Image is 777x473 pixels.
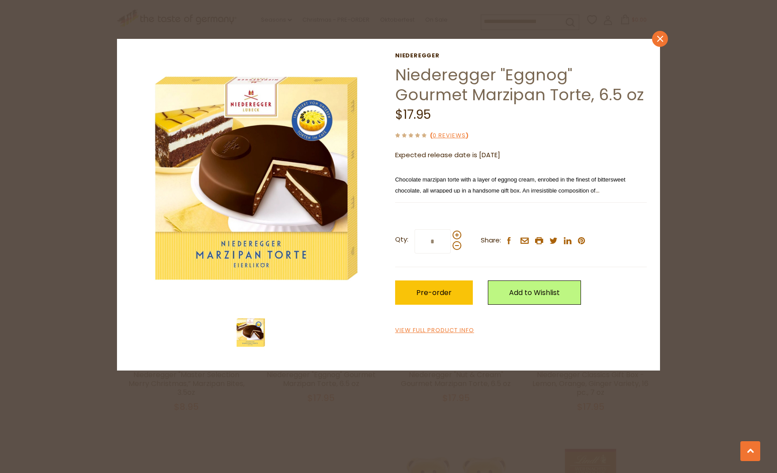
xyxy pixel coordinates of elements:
[395,64,644,106] a: Niederegger "Eggnog" Gourmet Marzipan Torte, 6.5 oz
[233,315,268,350] img: Niederegger Eggnog Marzipan Torte
[395,234,408,245] strong: Qty:
[395,106,431,123] span: $17.95
[395,280,473,305] button: Pre-order
[481,235,501,246] span: Share:
[433,131,466,140] a: 0 Reviews
[415,229,451,254] input: Qty:
[488,280,581,305] a: Add to Wishlist
[395,52,647,59] a: Niederegger
[395,326,474,335] a: View Full Product Info
[430,131,468,140] span: ( )
[395,176,626,205] span: Chocolate marzipan torte with a layer of eggnog cream, enrobed in the finest of bittersweet choco...
[416,288,452,298] span: Pre-order
[130,52,382,304] img: Niederegger Eggnog Marzipan Torte
[395,150,647,161] p: Expected release date is [DATE]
